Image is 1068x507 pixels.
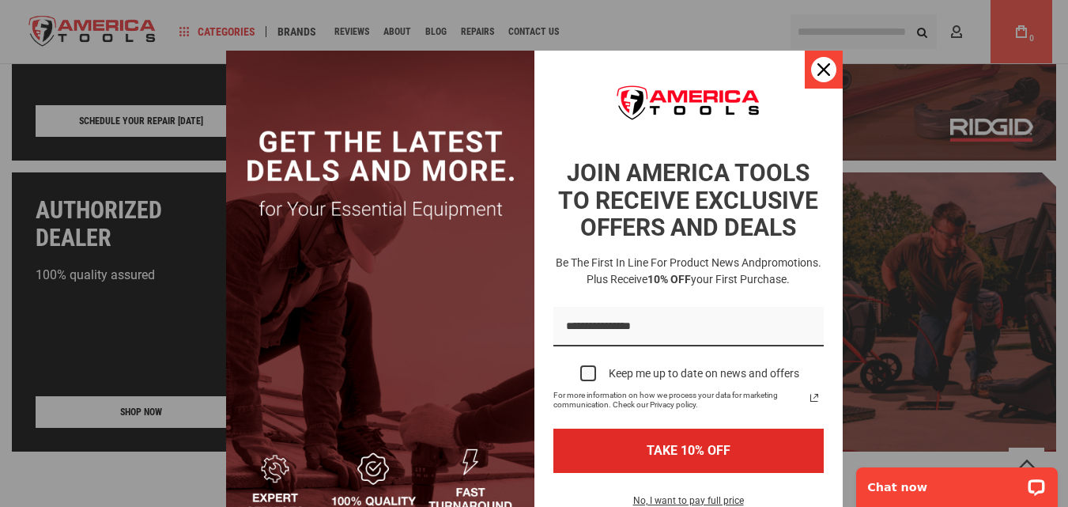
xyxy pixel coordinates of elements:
a: Read our Privacy Policy [805,388,824,407]
input: Email field [553,307,824,347]
span: promotions. Plus receive your first purchase. [587,256,821,286]
svg: close icon [817,63,830,76]
strong: JOIN AMERICA TOOLS TO RECEIVE EXCLUSIVE OFFERS AND DEALS [558,159,818,241]
iframe: LiveChat chat widget [846,457,1068,507]
h3: Be the first in line for product news and [550,255,827,288]
button: Close [805,51,843,89]
span: For more information on how we process your data for marketing communication. Check our Privacy p... [553,391,805,410]
strong: 10% OFF [647,273,691,286]
svg: link icon [805,388,824,407]
div: Keep me up to date on news and offers [609,367,799,380]
button: TAKE 10% OFF [553,429,824,472]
